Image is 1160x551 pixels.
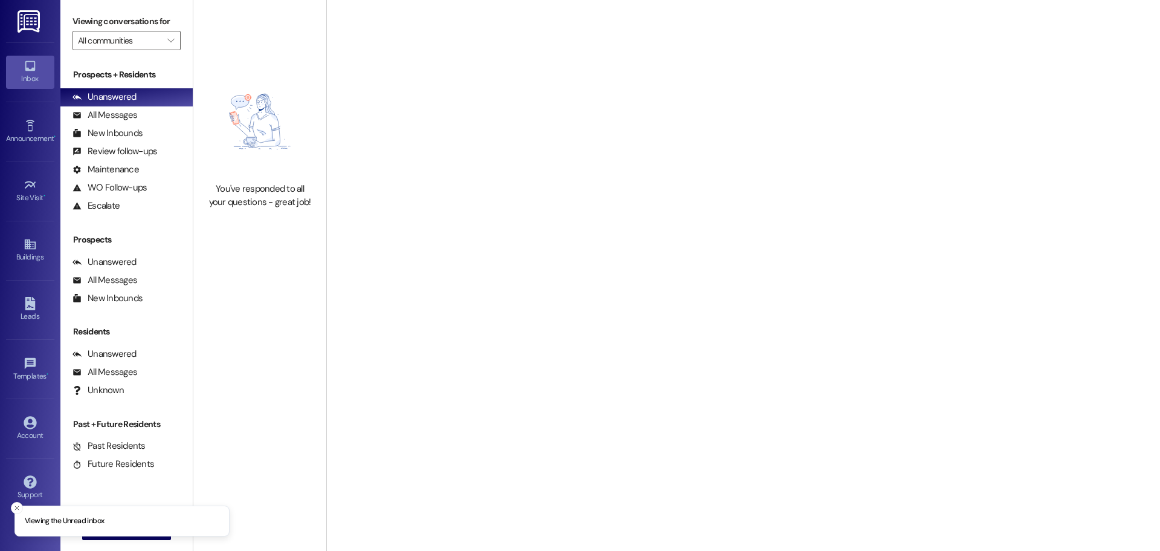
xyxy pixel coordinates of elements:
div: New Inbounds [72,292,143,305]
div: Unanswered [72,256,137,269]
a: Leads [6,293,54,326]
a: Support [6,472,54,504]
i:  [167,36,174,45]
div: All Messages [72,274,137,287]
div: Escalate [72,200,120,212]
div: Unknown [72,384,124,397]
button: Close toast [11,502,23,514]
label: Viewing conversations for [72,12,181,31]
div: Unanswered [72,348,137,360]
a: Account [6,412,54,445]
div: Review follow-ups [72,145,157,158]
img: ResiDesk Logo [18,10,42,33]
div: You've responded to all your questions - great job! [207,183,313,209]
div: Past Residents [72,440,146,452]
div: Unanswered [72,91,137,103]
div: Prospects + Residents [60,68,193,81]
div: Maintenance [72,163,139,176]
span: • [43,192,45,200]
div: All Messages [72,109,137,122]
a: Templates • [6,353,54,386]
a: Buildings [6,234,54,267]
span: • [54,132,56,141]
p: Viewing the Unread inbox [25,516,104,527]
div: Past + Future Residents [60,418,193,431]
div: New Inbounds [72,127,143,140]
div: Future Residents [72,458,154,471]
div: Prospects [60,233,193,246]
div: Residents [60,325,193,338]
a: Inbox [6,56,54,88]
input: All communities [78,31,161,50]
div: All Messages [72,366,137,379]
img: empty-state [207,67,313,177]
span: • [47,370,48,379]
div: WO Follow-ups [72,181,147,194]
a: Site Visit • [6,175,54,207]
